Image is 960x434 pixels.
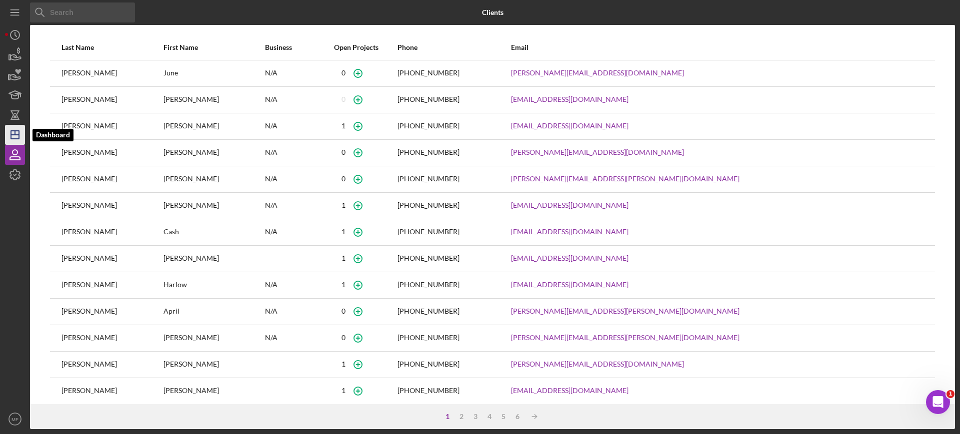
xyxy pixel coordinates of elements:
[61,43,162,51] div: Last Name
[511,201,628,209] a: [EMAIL_ADDRESS][DOMAIN_NAME]
[341,148,345,156] div: 0
[61,140,162,165] div: [PERSON_NAME]
[397,122,459,130] div: [PHONE_NUMBER]
[61,273,162,298] div: [PERSON_NAME]
[397,148,459,156] div: [PHONE_NUMBER]
[341,122,345,130] div: 1
[397,228,459,236] div: [PHONE_NUMBER]
[163,246,264,271] div: [PERSON_NAME]
[265,220,314,245] div: N/A
[397,334,459,342] div: [PHONE_NUMBER]
[946,390,954,398] span: 1
[163,114,264,139] div: [PERSON_NAME]
[397,201,459,209] div: [PHONE_NUMBER]
[5,409,25,429] button: MF
[265,167,314,192] div: N/A
[61,326,162,351] div: [PERSON_NAME]
[61,61,162,86] div: [PERSON_NAME]
[163,273,264,298] div: Harlow
[163,193,264,218] div: [PERSON_NAME]
[511,175,739,183] a: [PERSON_NAME][EMAIL_ADDRESS][PERSON_NAME][DOMAIN_NAME]
[397,387,459,395] div: [PHONE_NUMBER]
[341,69,345,77] div: 0
[265,299,314,324] div: N/A
[265,140,314,165] div: N/A
[511,43,923,51] div: Email
[511,387,628,395] a: [EMAIL_ADDRESS][DOMAIN_NAME]
[926,390,950,414] iframe: Intercom live chat
[511,360,684,368] a: [PERSON_NAME][EMAIL_ADDRESS][DOMAIN_NAME]
[510,413,524,421] div: 6
[511,69,684,77] a: [PERSON_NAME][EMAIL_ADDRESS][DOMAIN_NAME]
[163,379,264,404] div: [PERSON_NAME]
[30,2,135,22] input: Search
[482,413,496,421] div: 4
[265,61,314,86] div: N/A
[265,193,314,218] div: N/A
[163,87,264,112] div: [PERSON_NAME]
[163,61,264,86] div: June
[61,220,162,245] div: [PERSON_NAME]
[397,360,459,368] div: [PHONE_NUMBER]
[341,254,345,262] div: 1
[397,43,510,51] div: Phone
[341,334,345,342] div: 0
[163,167,264,192] div: [PERSON_NAME]
[341,307,345,315] div: 0
[61,379,162,404] div: [PERSON_NAME]
[61,352,162,377] div: [PERSON_NAME]
[397,281,459,289] div: [PHONE_NUMBER]
[163,352,264,377] div: [PERSON_NAME]
[163,299,264,324] div: April
[511,95,628,103] a: [EMAIL_ADDRESS][DOMAIN_NAME]
[440,413,454,421] div: 1
[397,69,459,77] div: [PHONE_NUMBER]
[511,148,684,156] a: [PERSON_NAME][EMAIL_ADDRESS][DOMAIN_NAME]
[397,254,459,262] div: [PHONE_NUMBER]
[511,228,628,236] a: [EMAIL_ADDRESS][DOMAIN_NAME]
[341,387,345,395] div: 1
[163,43,264,51] div: First Name
[61,299,162,324] div: [PERSON_NAME]
[397,307,459,315] div: [PHONE_NUMBER]
[11,417,18,422] text: MF
[341,281,345,289] div: 1
[61,114,162,139] div: [PERSON_NAME]
[341,175,345,183] div: 0
[511,254,628,262] a: [EMAIL_ADDRESS][DOMAIN_NAME]
[496,413,510,421] div: 5
[454,413,468,421] div: 2
[397,95,459,103] div: [PHONE_NUMBER]
[315,43,396,51] div: Open Projects
[163,220,264,245] div: Cash
[265,87,314,112] div: N/A
[61,246,162,271] div: [PERSON_NAME]
[265,326,314,351] div: N/A
[511,334,739,342] a: [PERSON_NAME][EMAIL_ADDRESS][PERSON_NAME][DOMAIN_NAME]
[341,95,345,103] div: 0
[341,360,345,368] div: 1
[511,122,628,130] a: [EMAIL_ADDRESS][DOMAIN_NAME]
[511,307,739,315] a: [PERSON_NAME][EMAIL_ADDRESS][PERSON_NAME][DOMAIN_NAME]
[163,326,264,351] div: [PERSON_NAME]
[482,8,503,16] b: Clients
[397,175,459,183] div: [PHONE_NUMBER]
[265,114,314,139] div: N/A
[341,201,345,209] div: 1
[511,281,628,289] a: [EMAIL_ADDRESS][DOMAIN_NAME]
[468,413,482,421] div: 3
[341,228,345,236] div: 1
[61,87,162,112] div: [PERSON_NAME]
[61,167,162,192] div: [PERSON_NAME]
[61,193,162,218] div: [PERSON_NAME]
[265,273,314,298] div: N/A
[265,43,314,51] div: Business
[163,140,264,165] div: [PERSON_NAME]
